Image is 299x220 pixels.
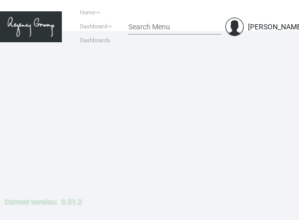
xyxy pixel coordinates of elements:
[80,37,110,44] span: Dashboards
[4,196,57,207] div: Current version:
[61,196,81,207] div: 0.51.2
[80,23,107,30] span: Dashboard
[80,9,95,16] span: Home
[225,18,244,36] img: admin@bootstrapmaster.com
